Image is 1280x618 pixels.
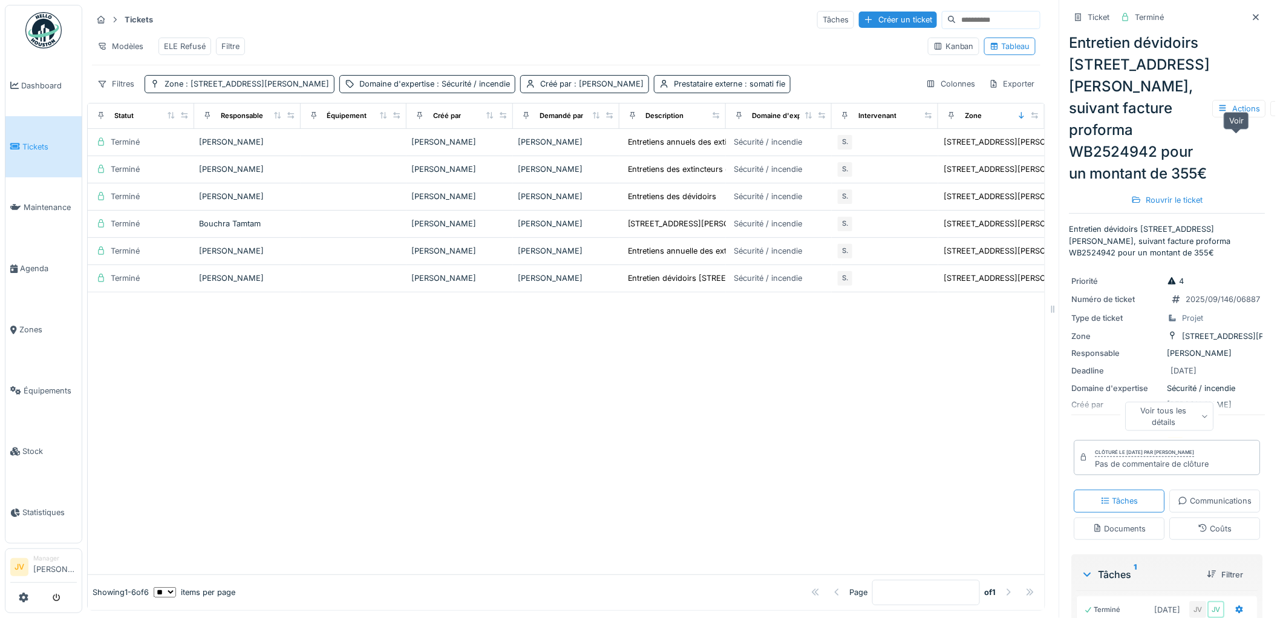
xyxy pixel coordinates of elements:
[1072,275,1163,287] div: Priorité
[5,299,82,360] a: Zones
[21,80,77,91] span: Dashboard
[1171,365,1197,376] div: [DATE]
[5,55,82,116] a: Dashboard
[411,272,508,284] div: [PERSON_NAME]
[1126,402,1214,431] div: Voir tous les détails
[24,385,77,396] span: Équipements
[22,507,77,518] span: Statistiques
[540,111,583,121] div: Demandé par
[22,141,77,153] span: Tickets
[199,136,296,148] div: [PERSON_NAME]
[10,554,77,583] a: JV Manager[PERSON_NAME]
[411,245,508,257] div: [PERSON_NAME]
[359,78,510,90] div: Domaine d'expertise
[944,191,1082,202] div: [STREET_ADDRESS][PERSON_NAME]
[753,111,821,121] div: Domaine d'expertise
[933,41,974,52] div: Kanban
[518,191,615,202] div: [PERSON_NAME]
[1127,192,1208,208] div: Rouvrir le ticket
[944,272,1082,284] div: [STREET_ADDRESS][PERSON_NAME]
[921,75,981,93] div: Colonnes
[33,554,77,563] div: Manager
[434,79,510,88] span: : Sécurité / incendie
[1208,601,1225,618] div: JV
[1096,449,1195,457] div: Clôturé le [DATE] par [PERSON_NAME]
[154,587,235,598] div: items per page
[111,245,140,257] div: Terminé
[837,215,854,232] div: S.
[327,111,367,121] div: Équipement
[1203,567,1249,583] div: Filtrer
[199,272,296,284] div: [PERSON_NAME]
[1072,347,1163,359] div: Responsable
[628,272,845,284] div: Entretien dévidoirs [STREET_ADDRESS][PERSON_NAME]...
[165,78,329,90] div: Zone
[114,111,134,121] div: Statut
[1167,275,1184,287] div: 4
[111,136,140,148] div: Terminé
[628,136,800,148] div: Entretiens annuels des extincteurs et dévidoirs
[221,111,263,121] div: Responsable
[990,41,1030,52] div: Tableau
[411,191,508,202] div: [PERSON_NAME]
[1069,32,1265,185] div: Entretien dévidoirs [STREET_ADDRESS][PERSON_NAME], suivant facture proforma WB2524942 pour un mon...
[944,218,1082,229] div: [STREET_ADDRESS][PERSON_NAME]
[199,163,296,175] div: [PERSON_NAME]
[111,163,140,175] div: Terminé
[1190,601,1207,618] div: JV
[985,587,996,598] strong: of 1
[965,111,982,121] div: Zone
[742,79,785,88] span: : somati fie
[858,111,896,121] div: Intervenant
[518,272,615,284] div: [PERSON_NAME]
[1072,347,1263,359] div: [PERSON_NAME]
[944,245,1082,257] div: [STREET_ADDRESS][PERSON_NAME]
[164,41,206,52] div: ELE Refusé
[674,78,785,90] div: Prestataire externe
[734,136,803,148] div: Sécurité / incendie
[1101,495,1139,507] div: Tâches
[1213,100,1266,117] div: Actions
[734,272,803,284] div: Sécurité / incendie
[518,136,615,148] div: [PERSON_NAME]
[5,482,82,543] a: Statistiques
[837,270,854,287] div: S.
[734,191,803,202] div: Sécurité / incendie
[628,218,846,229] div: [STREET_ADDRESS][PERSON_NAME] extincteurs vandalise
[1093,523,1147,534] div: Documents
[111,218,140,229] div: Terminé
[25,12,62,48] img: Badge_color-CXgf-gQk.svg
[849,587,867,598] div: Page
[221,41,240,52] div: Filtre
[518,218,615,229] div: [PERSON_NAME]
[20,263,77,274] span: Agenda
[817,11,854,28] div: Tâches
[411,163,508,175] div: [PERSON_NAME]
[1134,567,1137,582] sup: 1
[1135,12,1164,23] div: Terminé
[572,79,644,88] span: : [PERSON_NAME]
[628,163,769,175] div: Entretiens des extincteurs et dévidoirs
[183,79,329,88] span: : [STREET_ADDRESS][PERSON_NAME]
[1072,383,1163,394] div: Domaine d'expertise
[10,558,28,576] li: JV
[734,163,803,175] div: Sécurité / incendie
[24,202,77,213] span: Maintenance
[1088,12,1110,23] div: Ticket
[1072,383,1263,394] div: Sécurité / incendie
[92,38,149,55] div: Modèles
[93,587,149,598] div: Showing 1 - 6 of 6
[5,238,82,299] a: Agenda
[33,554,77,580] li: [PERSON_NAME]
[1072,294,1163,305] div: Numéro de ticket
[111,272,140,284] div: Terminé
[1155,604,1181,616] div: [DATE]
[628,245,840,257] div: Entretiens annuelle des extincteurs Rue [PERSON_NAME]
[540,78,644,90] div: Créé par
[984,75,1040,93] div: Exporter
[1183,312,1204,324] div: Projet
[944,136,1082,148] div: [STREET_ADDRESS][PERSON_NAME]
[1096,458,1209,470] div: Pas de commentaire de clôture
[944,163,1082,175] div: [STREET_ADDRESS][PERSON_NAME]
[5,116,82,177] a: Tickets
